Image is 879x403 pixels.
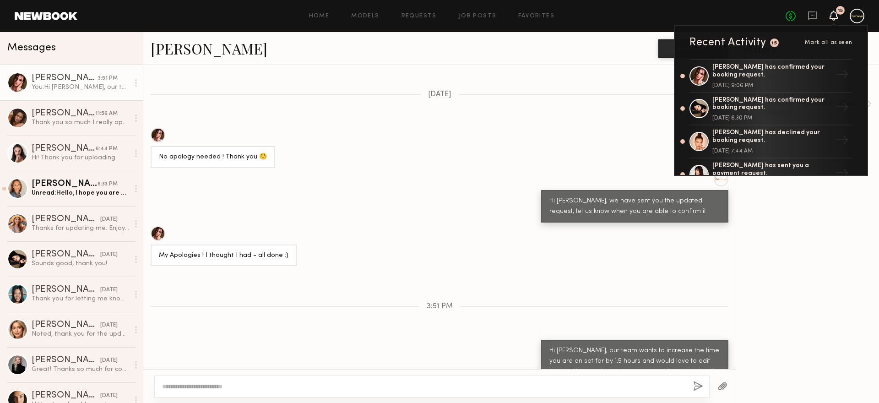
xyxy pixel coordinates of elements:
button: Book model [658,39,728,58]
span: 3:51 PM [427,303,453,310]
div: Hi [PERSON_NAME], we have sent you the updated request, let us know when you are able to confirm it [549,196,720,217]
div: No apology needed ! Thank you ☺️ [159,152,267,163]
a: Requests [402,13,437,19]
a: Home [309,13,330,19]
div: [DATE] [100,251,118,259]
div: [DATE] 6:30 PM [712,115,831,121]
div: [PERSON_NAME] [32,215,100,224]
a: Favorites [518,13,554,19]
div: Hi [PERSON_NAME], our team wants to increase the time you are on set for by 1.5 hours and would l... [549,346,720,377]
div: Noted, thank you for the update. Hope to work together soon! [32,330,129,338]
div: [PERSON_NAME] [32,285,100,294]
div: Great! Thanks so much for confirming! [32,365,129,374]
div: 6:33 PM [98,180,118,189]
div: Thank you for letting me know! That sounds great - hope to work with you in the near future! Best... [32,294,129,303]
a: [PERSON_NAME] has sent you a payment request.→ [689,158,852,191]
div: Thank you so much I really appreciate your cooperation!!! [32,118,129,127]
div: [PERSON_NAME] [32,356,100,365]
div: [DATE] [100,215,118,224]
div: Sounds good, thank you! [32,259,129,268]
div: [PERSON_NAME] has confirmed your booking request. [712,64,831,79]
div: [DATE] [100,286,118,294]
div: [DATE] [100,356,118,365]
div: [PERSON_NAME] has confirmed your booking request. [712,97,831,112]
div: 11:56 AM [95,109,118,118]
div: My Apologies ! I thought I had - all done :) [159,251,288,261]
div: Hi! Thank you for uploading [32,153,129,162]
div: 15 [771,41,777,46]
div: 3:51 PM [98,74,118,83]
div: → [831,163,852,186]
div: [PERSON_NAME] [32,74,98,83]
div: You: Hi [PERSON_NAME], our team wants to increase the time you are on set for by 1.5 hours and wo... [32,83,129,92]
div: [DATE] 7:44 AM [712,148,831,154]
a: [PERSON_NAME] has confirmed your booking request.[DATE] 6:30 PM→ [689,93,852,126]
a: Job Posts [459,13,497,19]
div: 6:44 PM [96,145,118,153]
div: [PERSON_NAME] has declined your booking request. [712,129,831,145]
div: → [831,97,852,120]
a: [PERSON_NAME] has declined your booking request.[DATE] 7:44 AM→ [689,125,852,158]
div: Thanks for updating me. Enjoy the rest of your week! Would love to work with you in the future so... [32,224,129,233]
div: [PERSON_NAME] [32,250,100,259]
span: Mark all as seen [805,40,852,45]
div: → [831,64,852,88]
div: [PERSON_NAME] [32,321,100,330]
span: [DATE] [428,91,451,98]
a: Book model [658,44,728,52]
div: [PERSON_NAME] [32,391,100,400]
a: [PERSON_NAME] has confirmed your booking request.[DATE] 9:06 PM→ [689,59,852,93]
div: [PERSON_NAME] has sent you a payment request. [712,162,831,178]
div: [DATE] [100,321,118,330]
div: Unread: Hello, I hope you are doing well. One of my clients is asking me if I am available on [DA... [32,189,129,197]
div: Recent Activity [689,37,766,48]
div: [PERSON_NAME] [32,180,98,189]
div: [DATE] [100,392,118,400]
a: [PERSON_NAME] [151,38,267,58]
div: [PERSON_NAME] [32,144,96,153]
div: → [831,130,852,153]
a: Models [351,13,379,19]
div: 15 [838,8,843,13]
div: [PERSON_NAME] [32,109,95,118]
span: Messages [7,43,56,53]
div: [DATE] 9:06 PM [712,83,831,88]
